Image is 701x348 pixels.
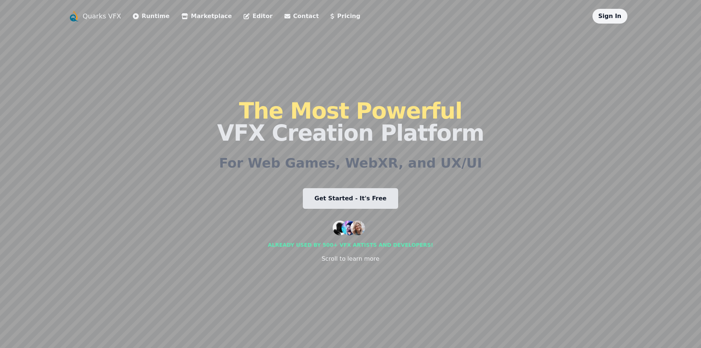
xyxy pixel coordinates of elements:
div: Scroll to learn more [322,254,379,263]
a: Runtime [133,12,170,21]
a: Get Started - It's Free [303,188,399,209]
img: customer 2 [341,221,356,235]
a: Quarks VFX [83,11,121,21]
div: Already used by 500+ vfx artists and developers! [268,241,433,249]
a: Sign In [598,13,622,20]
h1: VFX Creation Platform [217,100,484,144]
span: The Most Powerful [239,98,462,124]
a: Marketplace [181,12,232,21]
img: customer 3 [350,221,365,235]
a: Contact [284,12,319,21]
h2: For Web Games, WebXR, and UX/UI [219,156,482,171]
a: Editor [244,12,272,21]
a: Pricing [330,12,360,21]
img: customer 1 [333,221,347,235]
